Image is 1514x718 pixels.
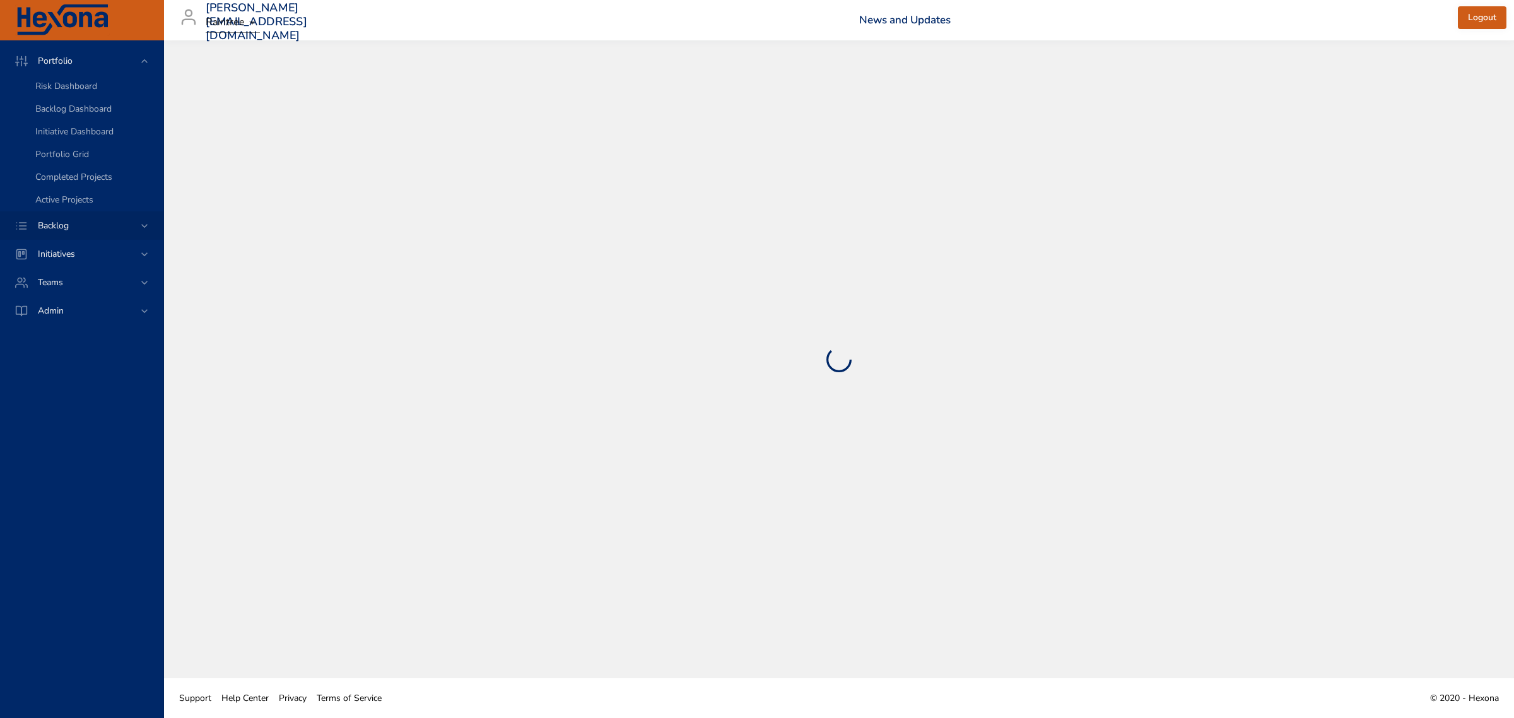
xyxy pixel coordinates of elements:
[28,248,85,260] span: Initiatives
[279,692,307,704] span: Privacy
[216,684,274,712] a: Help Center
[35,126,114,138] span: Initiative Dashboard
[35,171,112,183] span: Completed Projects
[35,103,112,115] span: Backlog Dashboard
[28,220,79,232] span: Backlog
[179,692,211,704] span: Support
[274,684,312,712] a: Privacy
[174,684,216,712] a: Support
[859,13,951,27] a: News and Updates
[35,148,89,160] span: Portfolio Grid
[35,194,93,206] span: Active Projects
[1458,6,1506,30] button: Logout
[35,80,97,92] span: Risk Dashboard
[221,692,269,704] span: Help Center
[1468,10,1496,26] span: Logout
[28,305,74,317] span: Admin
[206,13,260,33] div: Raintree
[206,1,307,42] h3: [PERSON_NAME][EMAIL_ADDRESS][DOMAIN_NAME]
[15,4,110,36] img: Hexona
[312,684,387,712] a: Terms of Service
[1430,692,1499,704] span: © 2020 - Hexona
[28,276,73,288] span: Teams
[28,55,83,67] span: Portfolio
[317,692,382,704] span: Terms of Service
